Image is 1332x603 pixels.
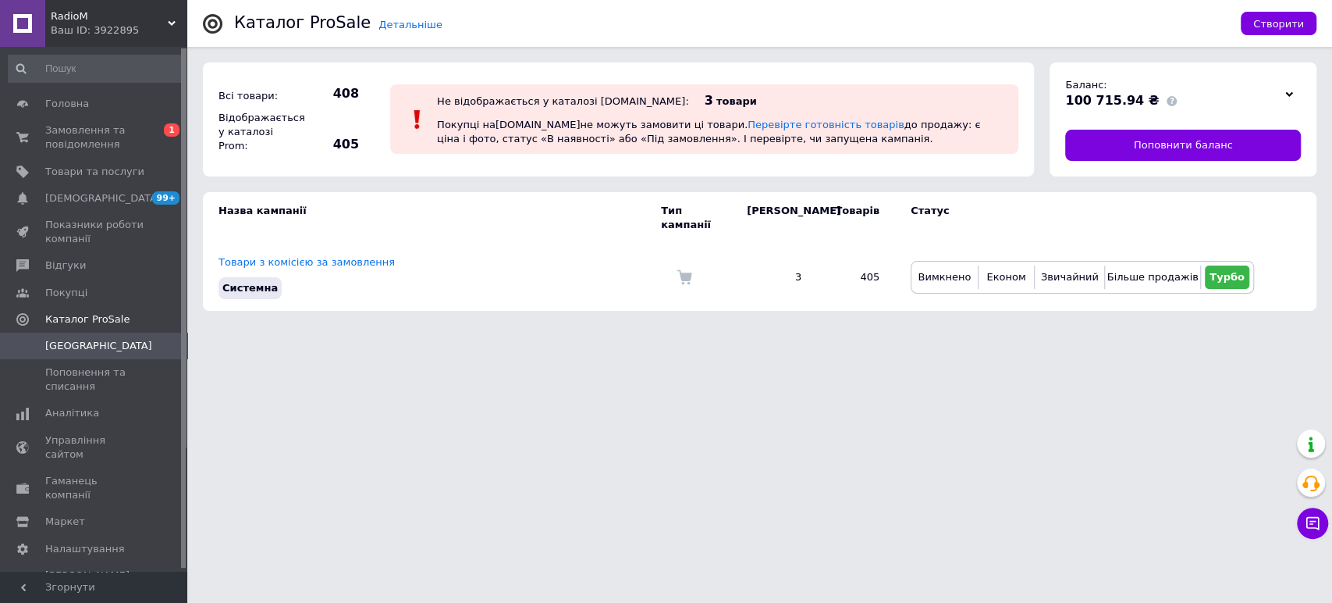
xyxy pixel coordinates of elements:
[1209,271,1245,283] span: Турбо
[218,256,395,268] a: Товари з комісією за замовлення
[45,406,99,420] span: Аналітика
[661,192,731,244] td: Тип кампанії
[8,55,183,83] input: Пошук
[1065,79,1106,91] span: Баланс:
[1065,130,1301,161] a: Поповнити баланс
[1241,12,1316,35] button: Створити
[716,95,757,107] span: товари
[1253,18,1304,30] span: Створити
[45,191,161,205] span: [DEMOGRAPHIC_DATA]
[215,107,300,158] div: Відображається у каталозі Prom:
[164,123,179,137] span: 1
[918,271,971,283] span: Вимкнено
[45,366,144,394] span: Поповнення та списання
[895,192,1254,244] td: Статус
[437,95,689,107] div: Не відображається у каталозі [DOMAIN_NAME]:
[234,15,371,31] div: Каталог ProSale
[1109,266,1195,289] button: Більше продажів
[45,312,130,326] span: Каталог ProSale
[817,192,895,244] td: Товарів
[731,192,817,244] td: [PERSON_NAME]
[215,85,300,107] div: Всі товари:
[304,85,359,102] span: 408
[45,259,86,273] span: Відгуки
[45,515,85,529] span: Маркет
[45,286,87,300] span: Покупці
[203,192,661,244] td: Назва кампанії
[45,339,152,353] span: [GEOGRAPHIC_DATA]
[1041,271,1099,283] span: Звичайний
[1205,266,1249,289] button: Турбо
[45,474,144,502] span: Гаманець компанії
[45,542,125,556] span: Налаштування
[677,269,692,285] img: Комісія за замовлення
[1297,508,1328,539] button: Чат з покупцем
[986,271,1025,283] span: Економ
[1134,138,1233,152] span: Поповнити баланс
[817,244,895,311] td: 405
[45,123,144,152] span: Замовлення та повідомлення
[45,434,144,462] span: Управління сайтом
[378,19,442,30] a: Детальніше
[915,266,974,289] button: Вимкнено
[1065,93,1159,108] span: 100 715.94 ₴
[304,136,359,153] span: 405
[45,218,144,246] span: Показники роботи компанії
[1039,266,1100,289] button: Звичайний
[705,93,713,108] span: 3
[51,9,168,23] span: RadioM
[222,282,278,294] span: Системна
[1106,271,1198,283] span: Більше продажів
[982,266,1030,289] button: Економ
[731,244,817,311] td: 3
[152,191,179,205] span: 99+
[437,119,980,145] span: Покупці на [DOMAIN_NAME] не можуть замовити ці товари. до продажу: є ціна і фото, статус «В наявн...
[45,165,144,179] span: Товари та послуги
[406,108,429,131] img: :exclamation:
[748,119,904,130] a: Перевірте готовність товарів
[45,97,89,111] span: Головна
[51,23,187,37] div: Ваш ID: 3922895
